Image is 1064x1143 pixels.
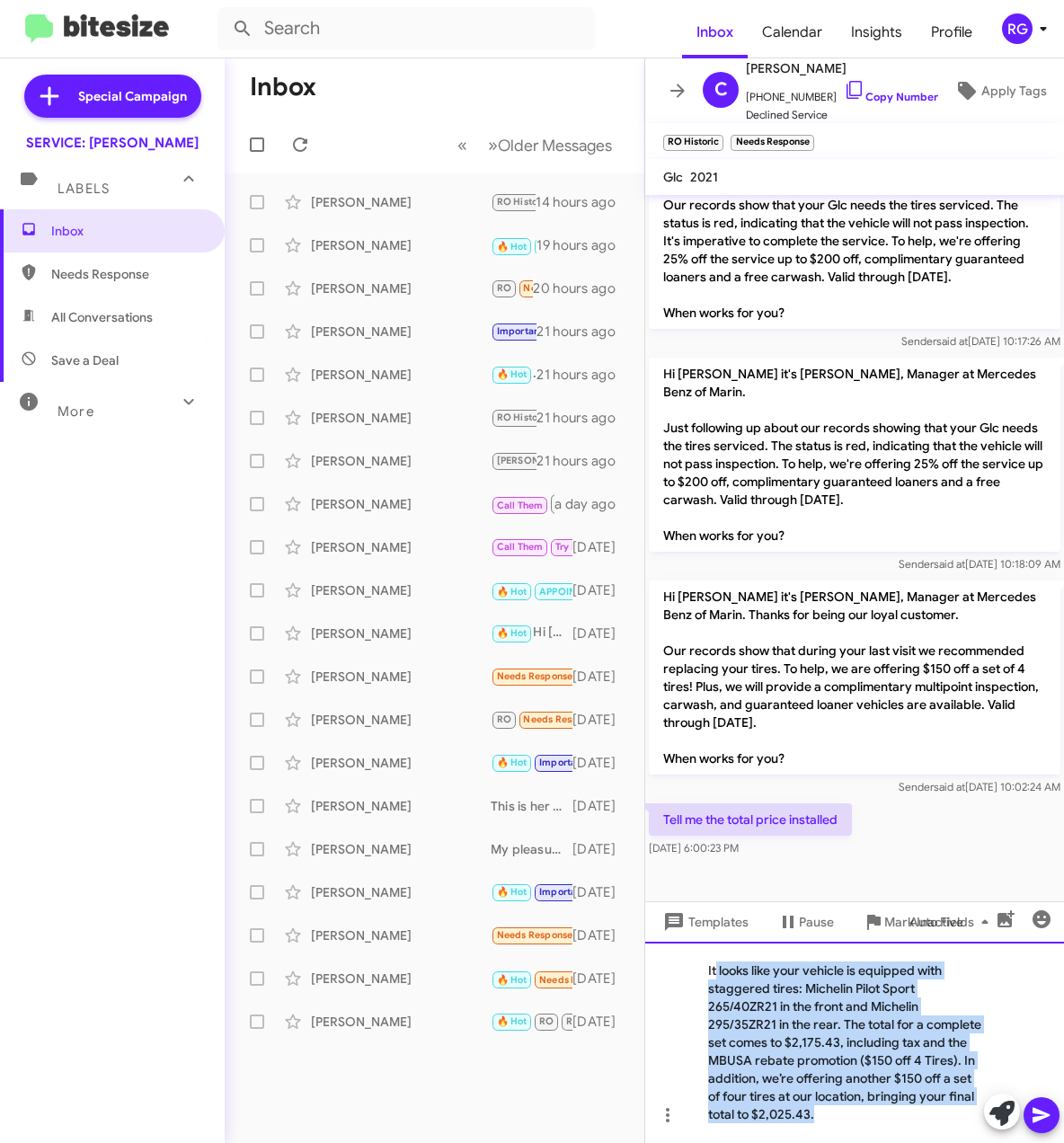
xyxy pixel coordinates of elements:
span: Special Campaign [78,87,187,105]
a: Profile [917,6,987,58]
div: Yes [491,666,572,687]
div: [PERSON_NAME] [311,970,491,988]
div: Hi [PERSON_NAME] this is [PERSON_NAME], at Mercedes Benz of Marin. Thank you so much for trusting... [491,579,572,601]
nav: Page navigation example [448,127,623,164]
span: Sender [DATE] 10:17:26 AM [901,334,1060,348]
span: Needs Response [497,929,573,941]
span: [PERSON_NAME] [746,58,938,79]
span: 🔥 Hot [497,241,528,253]
div: Hi [PERSON_NAME], thank you for letting me know. Since you’re turning in the lease, no need to wo... [491,407,536,428]
div: Hi [PERSON_NAME], $489.95 is before the discount; it will be around $367~ with the discount. Did ... [491,623,572,643]
span: Templates [660,906,749,938]
div: [PERSON_NAME] [311,711,491,729]
input: Search [217,7,595,50]
span: 🔥 Hot [497,586,528,598]
div: Thank you! [491,321,536,341]
span: 🔥 Hot [497,1015,528,1027]
div: [PERSON_NAME] [311,754,491,772]
span: [DATE] 6:00:23 PM [649,841,739,855]
button: Previous [447,127,478,164]
span: Needs Response [539,974,616,986]
div: 21 hours ago [536,409,630,427]
span: RO [497,713,511,725]
a: Insights [837,6,917,58]
span: 🔥 Hot [497,886,528,898]
div: a day ago [554,495,630,513]
span: More [58,403,94,420]
span: 🔥 Hot [497,627,528,639]
div: [DATE] [572,797,630,815]
div: [PERSON_NAME] [311,236,491,254]
div: I've canceled your appointment for [DATE]. If you need any further assistance, feel free to reach... [491,492,554,515]
div: Liked “Glad to hear you had a great experience! If you need to schedule any maintenance or repair... [491,278,533,298]
div: [DATE] [572,711,630,729]
div: Yes. But it was expensive!!!! [491,709,572,730]
a: Inbox [682,6,748,58]
div: What would be the total? [491,925,572,945]
div: My pleasure [PERSON_NAME]. Thank you very much!! [491,840,572,858]
button: Pause [763,906,848,938]
span: Declined Service [746,106,938,124]
span: Call Them [497,541,544,553]
span: Needs Response [523,713,599,725]
span: Auto Fields [909,906,996,938]
span: said at [934,557,965,571]
small: Needs Response [731,135,813,151]
div: [PERSON_NAME] [311,1013,491,1031]
button: Auto Fields [895,906,1010,938]
div: Inbound Call [491,234,536,256]
span: « [457,134,467,156]
div: [PERSON_NAME] [311,193,491,211]
div: [DATE] [572,883,630,901]
span: Call Them [497,500,544,511]
div: [PERSON_NAME] [311,538,491,556]
div: 20 hours ago [533,279,630,297]
span: Inbox [51,222,204,240]
div: thank you for letting me know ! [491,536,572,557]
span: Older Messages [498,136,612,155]
button: Templates [645,906,763,938]
small: RO Historic [663,135,723,151]
div: Ohh. Well I have the tire package [491,450,536,471]
button: RG [987,13,1044,44]
h1: Inbox [250,73,316,102]
div: [PERSON_NAME] [311,495,491,513]
span: Save a Deal [51,351,119,369]
div: This is her husband, [PERSON_NAME]. Can you please change the number in her profile to [PHONE_NUM... [491,797,572,815]
span: RO Responded [566,1015,635,1027]
div: RG [1002,13,1033,44]
div: 21 hours ago [536,452,630,470]
a: Copy Number [844,90,938,103]
span: » [488,134,498,156]
div: [PERSON_NAME] [311,366,491,384]
span: Important [539,886,586,898]
div: [DATE] [572,970,630,988]
div: [PERSON_NAME] [311,323,491,341]
div: [PERSON_NAME] [311,883,491,901]
div: 14 hours ago [536,193,630,211]
div: Yes [491,882,572,902]
span: 🔥 Hot [497,974,528,986]
span: Pause [799,906,834,938]
span: 🔥 Hot [497,757,528,768]
span: C [714,75,728,104]
div: [DATE] [572,1013,630,1031]
div: [PERSON_NAME] [311,279,491,297]
span: [PERSON_NAME] [497,455,577,466]
div: [PERSON_NAME] [311,926,491,944]
div: Inbound Call [491,967,572,989]
button: Apply Tags [938,75,1061,107]
div: It looks like your vehicle is equipped with staggered tires: Michelin Pilot Sport 265/40ZR21 in t... [645,942,1064,1143]
div: [DATE] [572,840,630,858]
span: Glc [663,169,683,185]
span: RO Historic [497,412,550,423]
span: Needs Response [523,282,599,294]
div: Thanks [PERSON_NAME]. Actually we replaced the rear tires and may only be interested in the front... [491,752,572,773]
p: Hi [PERSON_NAME] it's [PERSON_NAME], Manager at Mercedes Benz of Marin. Our records show that you... [649,135,1060,329]
div: [DATE] [572,581,630,599]
div: [DATE] [572,625,630,642]
span: RO Historic [497,196,550,208]
a: Calendar [748,6,837,58]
